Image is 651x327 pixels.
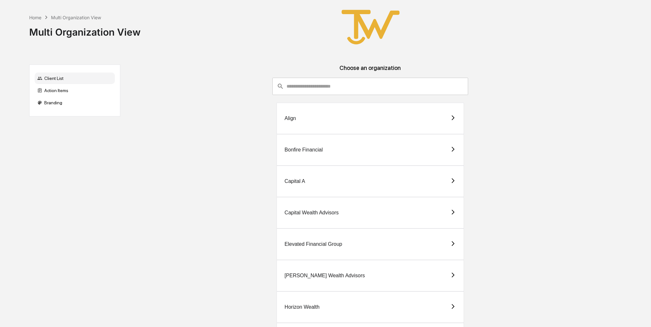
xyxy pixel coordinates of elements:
[35,97,115,108] div: Branding
[285,241,342,247] div: Elevated Financial Group
[285,304,320,310] div: Horizon Wealth
[285,116,296,121] div: Align
[125,65,615,78] div: Choose an organization
[35,73,115,84] div: Client List
[29,21,141,38] div: Multi Organization View
[285,273,365,279] div: [PERSON_NAME] Wealth Advisors
[338,5,403,49] img: True West
[35,85,115,96] div: Action Items
[285,178,305,184] div: Capital A
[272,78,468,95] div: consultant-dashboard__filter-organizations-search-bar
[285,147,323,153] div: Bonfire Financial
[285,210,339,216] div: Capital Wealth Advisors
[51,15,101,20] div: Multi Organization View
[29,15,41,20] div: Home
